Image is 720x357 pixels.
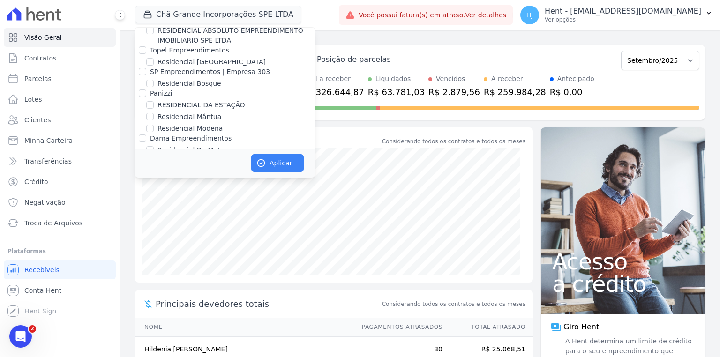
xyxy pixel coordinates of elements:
button: Chã Grande Incorporações SPE LTDA [135,6,301,23]
a: Visão Geral [4,28,116,47]
a: Crédito [4,172,116,191]
label: Residencial Modena [157,124,223,134]
span: Minha Carteira [24,136,73,145]
span: Você possui fatura(s) em atraso. [359,10,506,20]
span: Contratos [24,53,56,63]
label: RESIDENCIAL DA ESTAÇÃO [157,100,245,110]
a: Troca de Arquivos [4,214,116,232]
label: Residencial Da Mata [157,145,224,155]
span: Troca de Arquivos [24,218,82,228]
div: R$ 326.644,87 [302,86,364,98]
span: Considerando todos os contratos e todos os meses [382,300,525,308]
button: Aplicar [251,154,304,172]
span: Lotes [24,95,42,104]
div: Posição de parcelas [317,54,391,65]
div: R$ 63.781,03 [368,86,425,98]
span: 2 [29,325,36,333]
span: Transferências [24,156,72,166]
a: Ver detalhes [465,11,506,19]
span: Negativação [24,198,66,207]
th: Pagamentos Atrasados [353,318,443,337]
a: Lotes [4,90,116,109]
label: SP Empreendimentos | Empresa 303 [150,68,270,75]
div: Liquidados [375,74,411,84]
button: Hj Hent - [EMAIL_ADDRESS][DOMAIN_NAME] Ver opções [513,2,720,28]
div: Plataformas [7,245,112,257]
span: a crédito [552,273,694,295]
span: Recebíveis [24,265,60,275]
div: Vencidos [436,74,465,84]
div: Considerando todos os contratos e todos os meses [382,137,525,146]
a: Clientes [4,111,116,129]
label: Dama Empreendimentos [150,134,232,142]
label: Residencial [GEOGRAPHIC_DATA] [157,57,266,67]
label: Residencial Mântua [157,112,221,122]
span: Hj [526,12,533,18]
a: Transferências [4,152,116,171]
iframe: Intercom live chat [9,325,32,348]
label: Panizzi [150,89,172,97]
a: Negativação [4,193,116,212]
span: Conta Hent [24,286,61,295]
div: A receber [491,74,523,84]
a: Minha Carteira [4,131,116,150]
label: Topel Empreendimentos [150,46,229,54]
a: Contratos [4,49,116,67]
div: R$ 259.984,28 [484,86,546,98]
div: R$ 2.879,56 [428,86,480,98]
span: Acesso [552,250,694,273]
span: Clientes [24,115,51,125]
a: Parcelas [4,69,116,88]
span: Principais devedores totais [156,297,380,310]
div: Total a receber [302,74,364,84]
a: Recebíveis [4,260,116,279]
p: Ver opções [545,16,701,23]
span: Visão Geral [24,33,62,42]
a: Conta Hent [4,281,116,300]
p: Hent - [EMAIL_ADDRESS][DOMAIN_NAME] [545,7,701,16]
div: R$ 0,00 [550,86,594,98]
span: Giro Hent [563,321,599,333]
label: RESIDENCIAL ABSOLUTO EMPREENDIMENTO IMOBILIARIO SPE LTDA [157,26,315,45]
span: Parcelas [24,74,52,83]
span: Crédito [24,177,48,186]
th: Nome [135,318,353,337]
div: Antecipado [557,74,594,84]
th: Total Atrasado [443,318,533,337]
label: Residencial Bosque [157,79,221,89]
